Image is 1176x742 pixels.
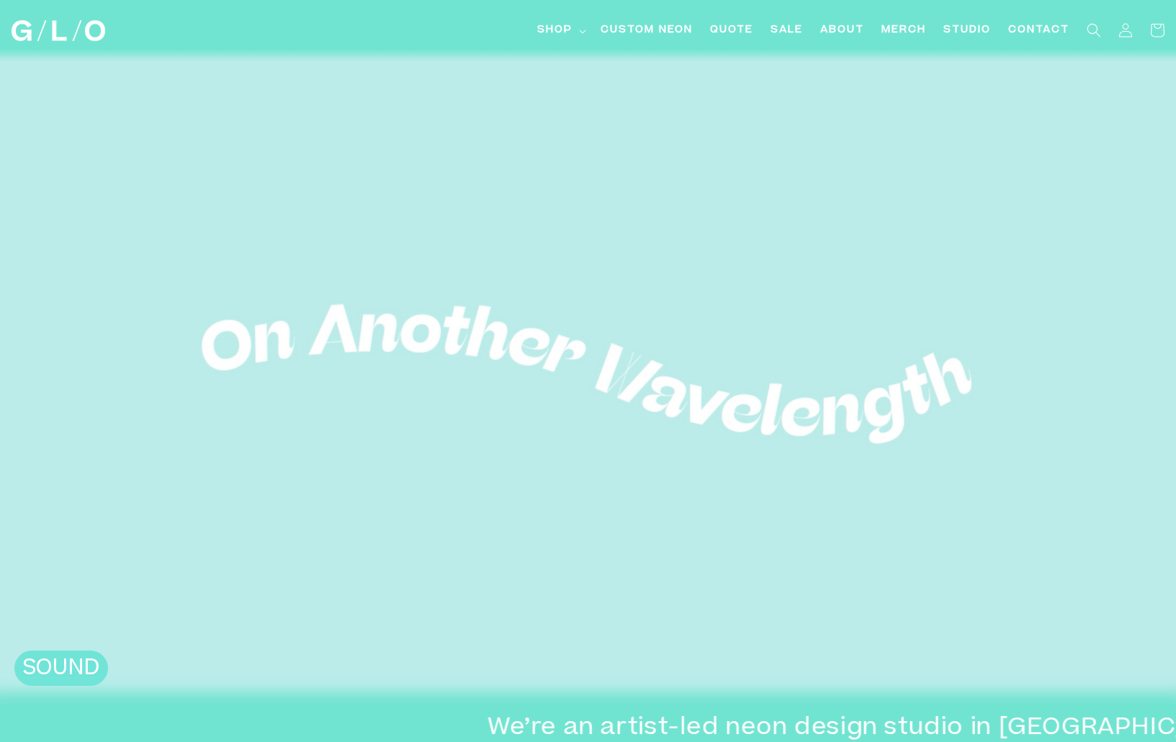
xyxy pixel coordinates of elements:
span: Custom Neon [601,23,693,38]
span: Contact [1008,23,1069,38]
h2: SOUND [22,657,101,683]
a: SALE [762,14,812,47]
span: About [820,23,864,38]
a: Contact [1000,14,1078,47]
img: GLO Studio [12,20,105,41]
summary: Search [1078,14,1110,46]
a: Merch [873,14,935,47]
span: Quote [710,23,753,38]
a: Custom Neon [592,14,701,47]
a: About [812,14,873,47]
span: Studio [943,23,991,38]
a: Studio [935,14,1000,47]
span: SALE [771,23,803,38]
span: Shop [537,23,573,38]
a: GLO Studio [6,15,111,47]
a: Quote [701,14,762,47]
summary: Shop [529,14,592,47]
span: Merch [881,23,926,38]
